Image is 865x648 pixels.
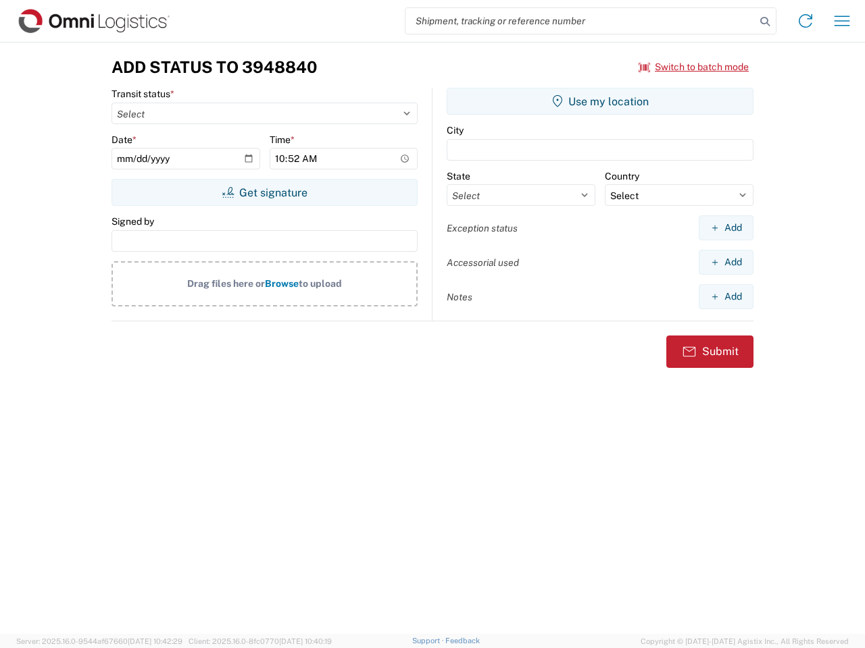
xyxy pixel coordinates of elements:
[447,170,470,182] label: State
[299,278,342,289] span: to upload
[279,637,332,645] span: [DATE] 10:40:19
[699,284,753,309] button: Add
[447,88,753,115] button: Use my location
[412,637,446,645] a: Support
[112,88,174,100] label: Transit status
[270,134,295,146] label: Time
[189,637,332,645] span: Client: 2025.16.0-8fc0770
[445,637,480,645] a: Feedback
[187,278,265,289] span: Drag files here or
[447,124,464,136] label: City
[128,637,182,645] span: [DATE] 10:42:29
[605,170,639,182] label: Country
[265,278,299,289] span: Browse
[641,635,849,647] span: Copyright © [DATE]-[DATE] Agistix Inc., All Rights Reserved
[112,215,154,227] label: Signed by
[447,256,519,269] label: Accessorial used
[666,335,753,368] button: Submit
[112,179,418,206] button: Get signature
[699,250,753,275] button: Add
[405,8,756,34] input: Shipment, tracking or reference number
[699,215,753,240] button: Add
[112,57,317,77] h3: Add Status to 3948840
[447,222,518,234] label: Exception status
[16,637,182,645] span: Server: 2025.16.0-9544af67660
[112,134,137,146] label: Date
[447,291,472,303] label: Notes
[639,56,749,78] button: Switch to batch mode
